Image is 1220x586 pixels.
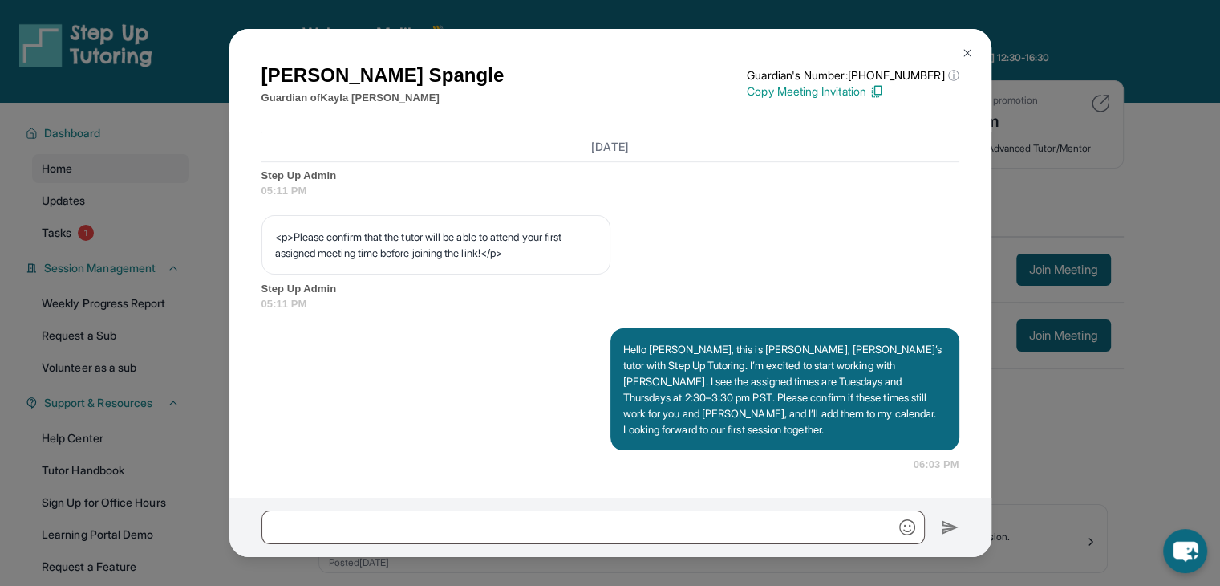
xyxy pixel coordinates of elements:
span: 05:11 PM [261,183,959,199]
img: Emoji [899,519,915,535]
p: Hello [PERSON_NAME], this is [PERSON_NAME], [PERSON_NAME]’s tutor with Step Up Tutoring. I’m exci... [623,341,946,437]
img: Copy Icon [869,84,884,99]
p: Guardian of Kayla [PERSON_NAME] [261,90,505,106]
h1: [PERSON_NAME] Spangle [261,61,505,90]
p: Guardian's Number: [PHONE_NUMBER] [747,67,959,83]
h3: [DATE] [261,139,959,155]
img: Send icon [941,518,959,537]
button: chat-button [1163,529,1207,573]
p: <p>Please confirm that the tutor will be able to attend your first assigned meeting time before j... [275,229,597,261]
img: Close Icon [961,47,974,59]
span: 06:03 PM [914,457,959,473]
span: ⓘ [947,67,959,83]
span: Step Up Admin [261,168,959,184]
span: 05:11 PM [261,296,959,312]
p: Copy Meeting Invitation [747,83,959,100]
span: Step Up Admin [261,281,959,297]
